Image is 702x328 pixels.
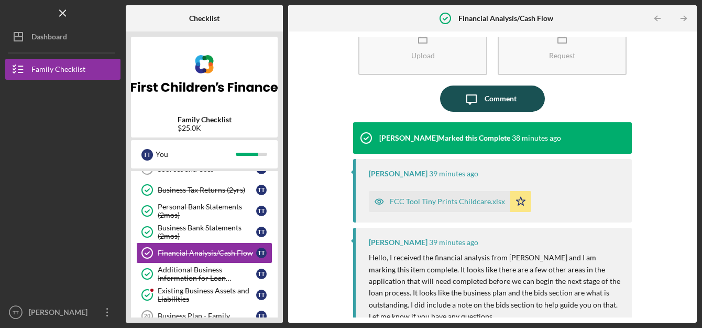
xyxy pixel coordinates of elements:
div: Business Tax Returns (2yrs) [158,186,256,194]
a: Existing Business Assets and LiabilitiesTT [136,284,272,305]
text: TT [13,310,19,315]
div: T T [256,311,267,321]
b: Checklist [189,14,220,23]
div: T T [256,248,267,258]
div: $25.0K [178,124,232,132]
div: Upload [411,51,435,59]
div: Request [549,51,575,59]
a: Additional Business Information for Loan ApplicationTT [136,263,272,284]
tspan: 20 [144,313,150,319]
button: Upload [358,15,487,75]
time: 2025-08-18 18:53 [429,170,478,178]
b: Financial Analysis/Cash Flow [458,14,553,23]
button: Family Checklist [5,59,120,80]
b: Family Checklist [178,115,232,124]
div: T T [256,185,267,195]
time: 2025-08-18 18:53 [512,134,561,142]
tspan: 13 [144,166,150,173]
button: Dashboard [5,26,120,47]
div: T T [256,227,267,237]
div: T T [256,269,267,279]
div: Financial Analysis/Cash Flow [158,249,256,257]
div: Existing Business Assets and Liabilities [158,287,256,303]
div: You [156,145,236,163]
a: Financial Analysis/Cash FlowTT [136,242,272,263]
div: Dashboard [31,26,67,50]
a: Business Bank Statements (2mos)TT [136,221,272,242]
button: TT[PERSON_NAME] [5,302,120,323]
button: Request [498,15,627,75]
a: Business Tax Returns (2yrs)TT [136,179,272,200]
div: Family Checklist [31,59,85,82]
button: Comment [440,86,545,112]
img: Product logo [131,42,278,105]
div: T T [256,206,267,216]
a: Personal Bank Statements (2mos)TT [136,200,272,221]
div: [PERSON_NAME] [369,238,427,247]
div: [PERSON_NAME] [369,170,427,178]
button: FCC Tool Tiny Prints Childcare.xlsx [369,191,531,212]
div: FCC Tool Tiny Prints Childcare.xlsx [390,197,505,206]
div: Additional Business Information for Loan Application [158,266,256,282]
div: Personal Bank Statements (2mos) [158,203,256,219]
div: Business Bank Statements (2mos) [158,224,256,240]
div: [PERSON_NAME] Marked this Complete [379,134,510,142]
div: Comment [485,86,517,112]
div: Business Plan - Family [158,312,256,320]
time: 2025-08-18 18:53 [429,238,478,247]
div: [PERSON_NAME] [26,302,94,325]
div: T T [256,290,267,300]
p: Hello, I received the financial analysis from [PERSON_NAME] and I am marking this item complete. ... [369,252,621,311]
a: 20Business Plan - FamilyTT [136,305,272,326]
p: Let me know if you have any questions. [369,311,621,322]
div: T T [141,149,153,161]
